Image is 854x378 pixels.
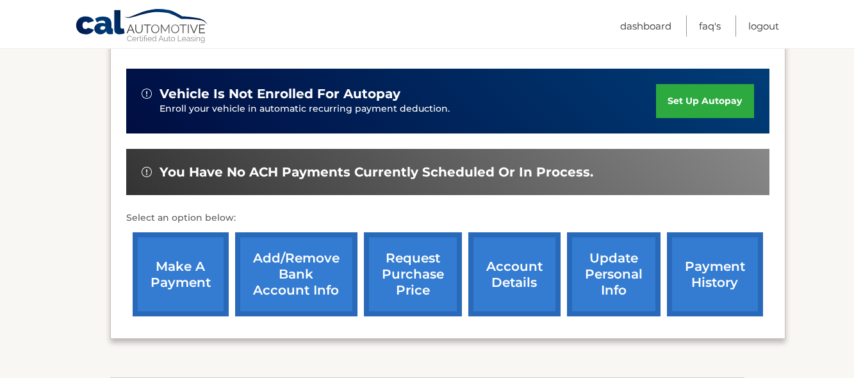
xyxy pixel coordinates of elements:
p: Enroll your vehicle in automatic recurring payment deduction. [160,102,657,116]
a: Cal Automotive [75,8,209,46]
a: update personal info [567,232,661,316]
p: Select an option below: [126,210,769,226]
a: Dashboard [620,15,671,37]
span: vehicle is not enrolled for autopay [160,86,400,102]
a: account details [468,232,561,316]
a: Add/Remove bank account info [235,232,357,316]
span: You have no ACH payments currently scheduled or in process. [160,164,593,180]
img: alert-white.svg [142,89,152,99]
a: request purchase price [364,232,462,316]
a: Logout [748,15,779,37]
a: set up autopay [656,84,753,118]
a: make a payment [133,232,229,316]
img: alert-white.svg [142,167,152,177]
a: FAQ's [699,15,721,37]
a: payment history [667,232,763,316]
